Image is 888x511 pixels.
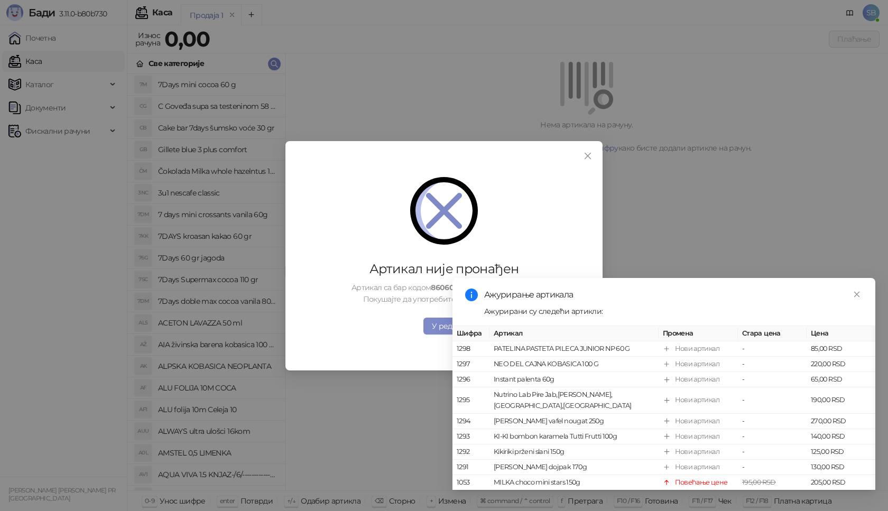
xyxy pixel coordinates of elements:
[742,478,776,486] span: 195,00 RSD
[452,372,489,387] td: 1296
[738,444,807,460] td: -
[807,444,875,460] td: 125,00 RSD
[431,282,483,292] strong: 8606004221131
[489,429,659,444] td: KI-KI bombon karamela Tutti Frutti 100g
[452,341,489,357] td: 1298
[675,462,719,472] div: Нови артикал
[410,177,478,245] img: Није пронађено
[738,413,807,429] td: -
[452,460,489,475] td: 1291
[489,387,659,413] td: Nutrino Lab Pire Jab,[PERSON_NAME],[GEOGRAPHIC_DATA],[GEOGRAPHIC_DATA]
[675,343,719,354] div: Нови артикал
[452,387,489,413] td: 1295
[579,152,596,160] span: Close
[315,281,573,304] div: Артикал са бар кодом није пронађен. Покушајте да употребите други метод уноса
[675,415,719,426] div: Нови артикал
[489,326,659,341] th: Артикал
[452,413,489,429] td: 1294
[579,147,596,164] button: Close
[851,289,863,300] a: Close
[452,429,489,444] td: 1293
[738,341,807,357] td: -
[738,357,807,372] td: -
[489,475,659,490] td: MILKA choco mini stars 150g
[452,475,489,490] td: 1053
[484,305,863,317] div: Ажурирани су следећи артикли:
[489,372,659,387] td: Instant palenta 60g
[675,374,719,385] div: Нови артикал
[807,341,875,357] td: 85,00 RSD
[807,357,875,372] td: 220,00 RSD
[659,326,738,341] th: Промена
[584,152,592,160] span: close
[807,475,875,490] td: 205,00 RSD
[675,431,719,442] div: Нови артикал
[489,341,659,357] td: PATELINA PASTETA PILECA JUNIOR NP 60 G
[315,261,573,277] div: Артикал није пронађен
[452,357,489,372] td: 1297
[738,429,807,444] td: -
[452,444,489,460] td: 1292
[675,477,728,488] div: Повећање цене
[853,291,861,298] span: close
[807,387,875,413] td: 190,00 RSD
[465,289,478,301] span: info-circle
[807,429,875,444] td: 140,00 RSD
[738,387,807,413] td: -
[489,357,659,372] td: NEO DEL CAJNA KOBASICA 100 G
[807,460,875,475] td: 130,00 RSD
[489,460,659,475] td: [PERSON_NAME] dojpak 170g
[423,317,465,334] button: У реду
[489,413,659,429] td: [PERSON_NAME] vafel nougat 250g
[807,413,875,429] td: 270,00 RSD
[675,359,719,369] div: Нови артикал
[738,372,807,387] td: -
[489,444,659,460] td: Kikiriki prženi slani 150g
[484,289,863,301] div: Ажурирање артикала
[738,460,807,475] td: -
[807,326,875,341] th: Цена
[738,326,807,341] th: Стара цена
[675,447,719,457] div: Нови артикал
[675,395,719,405] div: Нови артикал
[452,326,489,341] th: Шифра
[807,372,875,387] td: 65,00 RSD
